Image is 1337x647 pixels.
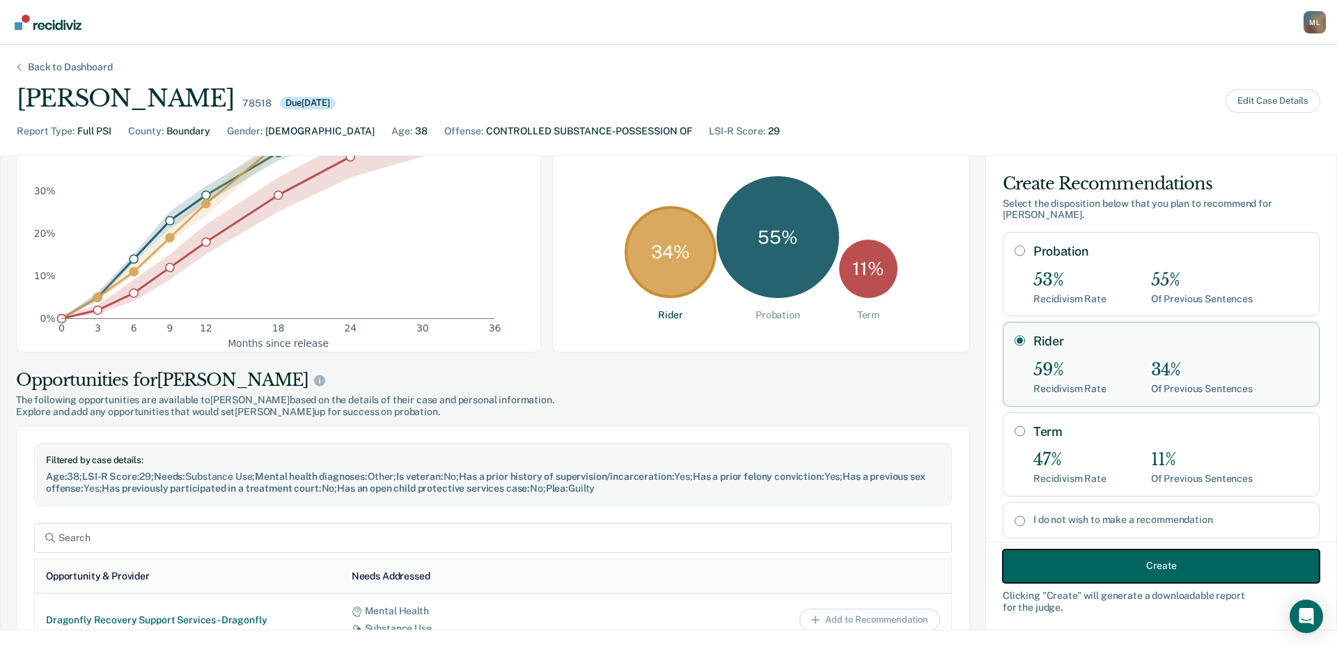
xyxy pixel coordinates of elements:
text: 36 [489,323,501,334]
span: Has a prior history of supervision/incarceration : [459,471,674,482]
div: Age : [391,124,412,139]
label: I do not wish to make a recommendation [1033,514,1308,526]
label: Term [1033,424,1308,439]
div: Rider [658,309,682,321]
text: 24 [344,323,357,334]
div: Recidivism Rate [1033,293,1107,305]
text: 18 [272,323,285,334]
div: M L [1304,11,1326,33]
div: Offense : [444,124,483,139]
img: Recidiviz [15,15,81,30]
g: dot [58,63,499,323]
span: Needs : [154,471,185,482]
div: Recidivism Rate [1033,473,1107,485]
div: 47% [1033,450,1107,470]
input: Search [34,523,952,553]
g: y-axis tick label [34,58,56,325]
div: 55% [1151,270,1253,290]
span: Is veteran : [396,471,443,482]
div: 29 [768,124,780,139]
text: 0 [58,323,65,334]
span: The following opportunities are available to [PERSON_NAME] based on the details of their case and... [16,394,970,406]
button: Create [1003,549,1320,582]
span: Plea : [546,483,568,494]
div: 38 ; 29 ; Substance Use ; Other ; No ; Yes ; Yes ; Yes ; No ; No ; Guilty [46,471,940,494]
div: Of Previous Sentences [1151,473,1253,485]
g: x-axis label [228,338,329,349]
div: Dragonfly Recovery Support Services - Dragonfly [46,614,329,626]
span: LSI-R Score : [82,471,139,482]
span: Explore and add any opportunities that would set [PERSON_NAME] up for success on probation. [16,406,970,418]
div: 34 % [625,206,717,298]
div: Needs Addressed [352,570,430,582]
button: Edit Case Details [1226,89,1320,113]
text: 9 [167,323,173,334]
div: 38 [415,124,428,139]
div: Create Recommendations [1003,173,1320,195]
div: County : [128,124,164,139]
div: Opportunity & Provider [46,570,150,582]
div: [PERSON_NAME] [17,84,234,113]
div: Back to Dashboard [11,61,130,73]
div: Opportunities for [PERSON_NAME] [16,369,970,391]
div: 34% [1151,360,1253,380]
button: Add to Recommendation [799,609,940,631]
text: 30 [416,323,429,334]
div: Gender : [227,124,263,139]
span: Has a prior felony conviction : [693,471,824,482]
div: Probation [756,309,800,321]
div: Mental Health [352,605,635,617]
div: Select the disposition below that you plan to recommend for [PERSON_NAME] . [1003,198,1320,221]
div: Recidivism Rate [1033,383,1107,395]
div: LSI-R Score : [709,124,765,139]
div: Filtered by case details: [46,455,940,466]
div: Substance Use [352,623,635,634]
span: Has previously participated in a treatment court : [102,483,321,494]
div: Full PSI [77,124,111,139]
text: Months since release [228,338,329,349]
div: 78518 [242,98,271,109]
div: Boundary [166,124,210,139]
text: 3 [95,323,101,334]
span: Has an open child protective services case : [337,483,530,494]
text: 10% [34,270,56,281]
text: 30% [34,185,56,196]
div: Of Previous Sentences [1151,383,1253,395]
span: Has a previous sex offense : [46,471,925,494]
div: [DEMOGRAPHIC_DATA] [265,124,375,139]
div: CONTROLLED SUBSTANCE-POSSESSION OF [486,124,692,139]
div: Open Intercom Messenger [1290,600,1323,633]
div: Due [DATE] [280,97,336,109]
text: 12 [200,323,212,334]
label: Probation [1033,244,1308,259]
label: Rider [1033,334,1308,349]
div: 11% [1151,450,1253,470]
g: area [61,59,494,318]
g: x-axis tick label [58,323,501,334]
div: Report Type : [17,124,75,139]
text: 0% [40,313,56,324]
div: Clicking " Create " will generate a downloadable report for the judge. [1003,589,1320,613]
text: 20% [34,228,56,239]
div: Term [857,309,879,321]
text: 6 [131,323,137,334]
div: 11 % [839,240,898,298]
button: Profile dropdown button [1304,11,1326,33]
span: Age : [46,471,67,482]
div: 59% [1033,360,1107,380]
div: 55 % [717,176,839,299]
div: Of Previous Sentences [1151,293,1253,305]
span: Mental health diagnoses : [255,471,368,482]
div: 53% [1033,270,1107,290]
